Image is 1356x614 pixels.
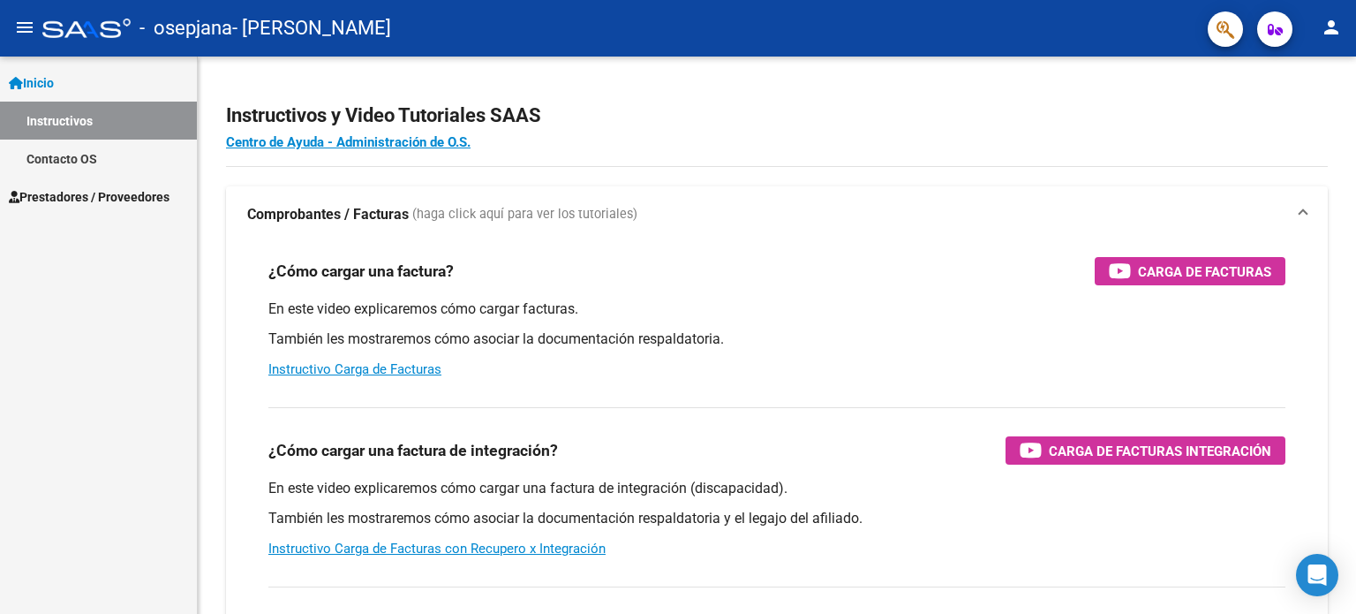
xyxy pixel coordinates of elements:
[9,73,54,93] span: Inicio
[268,541,606,557] a: Instructivo Carga de Facturas con Recupero x Integración
[268,330,1285,349] p: También les mostraremos cómo asociar la documentación respaldatoria.
[226,99,1328,133] h2: Instructivos y Video Tutoriales SAAS
[268,509,1285,528] p: También les mostraremos cómo asociar la documentación respaldatoria y el legajo del afiliado.
[9,187,169,207] span: Prestadores / Proveedores
[247,205,409,224] strong: Comprobantes / Facturas
[268,361,441,377] a: Instructivo Carga de Facturas
[139,9,232,48] span: - osepjana
[14,17,35,38] mat-icon: menu
[1321,17,1342,38] mat-icon: person
[1138,261,1271,283] span: Carga de Facturas
[268,259,454,284] h3: ¿Cómo cargar una factura?
[412,205,637,224] span: (haga click aquí para ver los tutoriales)
[226,134,471,150] a: Centro de Ayuda - Administración de O.S.
[268,299,1285,319] p: En este video explicaremos cómo cargar facturas.
[268,438,558,463] h3: ¿Cómo cargar una factura de integración?
[1049,440,1271,462] span: Carga de Facturas Integración
[1095,257,1285,285] button: Carga de Facturas
[268,479,1285,498] p: En este video explicaremos cómo cargar una factura de integración (discapacidad).
[232,9,391,48] span: - [PERSON_NAME]
[226,186,1328,243] mat-expansion-panel-header: Comprobantes / Facturas (haga click aquí para ver los tutoriales)
[1296,554,1338,596] div: Open Intercom Messenger
[1006,436,1285,465] button: Carga de Facturas Integración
